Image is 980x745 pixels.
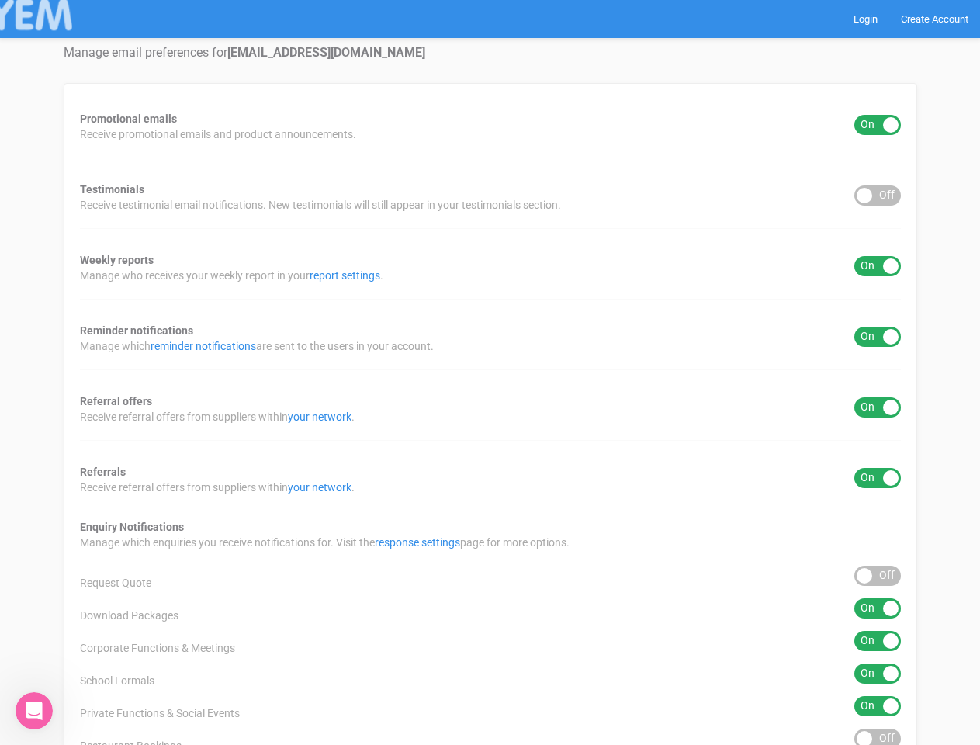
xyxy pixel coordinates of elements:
[80,705,240,721] span: Private Functions & Social Events
[80,673,154,688] span: School Formals
[288,481,351,494] a: your network
[80,268,383,283] span: Manage who receives your weekly report in your .
[80,197,561,213] span: Receive testimonial email notifications. New testimonials will still appear in your testimonials ...
[80,535,570,550] span: Manage which enquiries you receive notifications for. Visit the page for more options.
[80,521,184,533] strong: Enquiry Notifications
[16,692,53,729] iframe: Intercom live chat
[80,575,151,591] span: Request Quote
[151,340,256,352] a: reminder notifications
[80,183,144,196] strong: Testimonials
[80,113,177,125] strong: Promotional emails
[64,46,917,60] h4: Manage email preferences for
[80,324,193,337] strong: Reminder notifications
[80,395,152,407] strong: Referral offers
[375,536,460,549] a: response settings
[80,254,154,266] strong: Weekly reports
[80,126,356,142] span: Receive promotional emails and product announcements.
[80,640,235,656] span: Corporate Functions & Meetings
[80,338,434,354] span: Manage which are sent to the users in your account.
[80,409,355,424] span: Receive referral offers from suppliers within .
[310,269,380,282] a: report settings
[288,411,351,423] a: your network
[227,45,425,60] strong: [EMAIL_ADDRESS][DOMAIN_NAME]
[80,466,126,478] strong: Referrals
[80,608,178,623] span: Download Packages
[80,480,355,495] span: Receive referral offers from suppliers within .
